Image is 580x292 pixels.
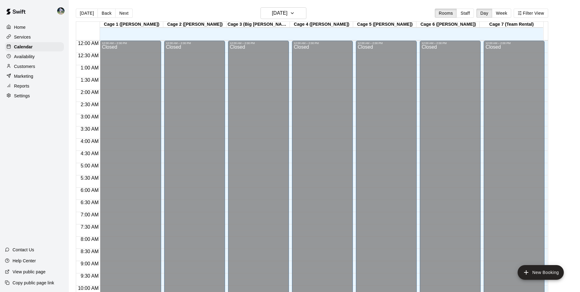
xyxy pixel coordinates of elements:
button: add [518,265,564,280]
div: 12:00 AM – 2:00 PM [422,42,479,45]
span: 5:30 AM [79,175,100,181]
span: 9:00 AM [79,261,100,266]
span: 3:00 AM [79,114,100,119]
div: 12:00 AM – 2:00 PM [358,42,415,45]
div: 12:00 AM – 2:00 PM [166,42,223,45]
div: Cage 6 ([PERSON_NAME]) [416,22,480,28]
p: Help Center [13,258,36,264]
button: Week [492,9,511,18]
span: 8:30 AM [79,249,100,254]
span: 2:30 AM [79,102,100,107]
span: 6:00 AM [79,188,100,193]
span: 2:00 AM [79,90,100,95]
p: Customers [14,63,35,69]
span: 12:30 AM [76,53,100,58]
span: 4:30 AM [79,151,100,156]
span: 1:30 AM [79,77,100,83]
div: Cage 5 ([PERSON_NAME]) [353,22,416,28]
a: Calendar [5,42,64,51]
p: Marketing [14,73,33,79]
a: Services [5,32,64,42]
p: Copy public page link [13,280,54,286]
p: Availability [14,54,35,60]
button: Next [115,9,132,18]
button: Rooms [435,9,457,18]
div: 12:00 AM – 2:00 PM [294,42,351,45]
div: Cage 3 (Big [PERSON_NAME]) [227,22,290,28]
span: 7:00 AM [79,212,100,217]
span: 6:30 AM [79,200,100,205]
span: 7:30 AM [79,224,100,230]
div: 12:00 AM – 2:00 PM [102,42,159,45]
span: 3:30 AM [79,126,100,132]
p: Calendar [14,44,33,50]
button: Day [476,9,492,18]
img: Chad Bell [57,7,65,15]
p: Settings [14,93,30,99]
p: Home [14,24,26,30]
span: 9:30 AM [79,273,100,279]
span: 8:00 AM [79,237,100,242]
a: Availability [5,52,64,61]
a: Home [5,23,64,32]
a: Reports [5,81,64,91]
p: Contact Us [13,247,34,253]
span: 1:00 AM [79,65,100,70]
span: 4:00 AM [79,139,100,144]
a: Marketing [5,72,64,81]
div: Chad Bell [56,5,69,17]
p: Reports [14,83,29,89]
div: 12:00 AM – 2:00 PM [486,42,543,45]
div: Cage 1 ([PERSON_NAME]) [100,22,163,28]
div: Cage 2 ([PERSON_NAME]) [163,22,227,28]
a: Customers [5,62,64,71]
p: View public page [13,269,46,275]
span: 5:00 AM [79,163,100,168]
a: Settings [5,91,64,100]
div: Cage 4 ([PERSON_NAME]) [290,22,353,28]
button: [DATE] [76,9,98,18]
span: 12:00 AM [76,41,100,46]
button: Filter View [514,9,548,18]
h6: [DATE] [272,9,287,17]
button: Staff [456,9,474,18]
p: Services [14,34,31,40]
button: Back [98,9,116,18]
div: 12:00 AM – 2:00 PM [230,42,287,45]
button: [DATE] [260,7,306,19]
div: Cage 7 (Team Rental) [480,22,543,28]
span: 10:00 AM [76,286,100,291]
